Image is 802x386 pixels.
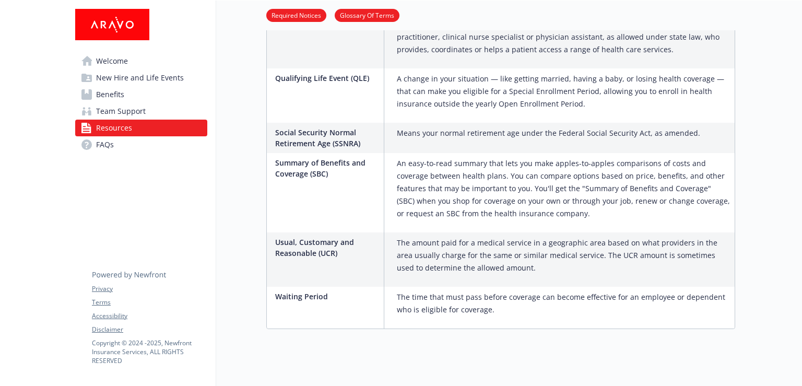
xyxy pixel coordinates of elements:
[96,69,184,86] span: New Hire and Life Events
[92,325,207,334] a: Disclaimer
[275,157,380,179] p: Summary of Benefits and Coverage (SBC)
[92,311,207,321] a: Accessibility
[75,86,207,103] a: Benefits
[275,127,380,149] p: Social Security Normal Retirement Age (SSNRA)
[75,136,207,153] a: FAQs
[397,157,730,220] p: An easy-to-read summary that lets you make apples-to-apples comparisons of costs and coverage bet...
[96,136,114,153] span: FAQs
[275,291,380,302] p: Waiting Period
[92,338,207,365] p: Copyright © 2024 - 2025 , Newfront Insurance Services, ALL RIGHTS RESERVED
[96,53,128,69] span: Welcome
[397,237,730,274] p: The amount paid for a medical service in a geographic area based on what providers in the area us...
[275,237,380,259] p: Usual, Customary and Reasonable (UCR)
[266,10,326,20] a: Required Notices
[75,69,207,86] a: New Hire and Life Events
[275,73,380,84] p: Qualifying Life Event (QLE)
[96,86,124,103] span: Benefits
[75,103,207,120] a: Team Support
[397,73,730,110] p: A change in your situation — like getting married, having a baby, or losing health coverage — tha...
[75,120,207,136] a: Resources
[75,53,207,69] a: Welcome
[92,284,207,294] a: Privacy
[397,18,730,56] p: A physician (M.D. – Medical Doctor or D.O. – Doctor of [MEDICAL_DATA] Medicine), nurse practition...
[96,103,146,120] span: Team Support
[335,10,399,20] a: Glossary Of Terms
[92,298,207,307] a: Terms
[397,291,730,316] p: The time that must pass before coverage can become effective for an employee or dependent who is ...
[96,120,132,136] span: Resources
[397,127,700,139] p: Means your normal retirement age under the Federal Social Security Act, as amended.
